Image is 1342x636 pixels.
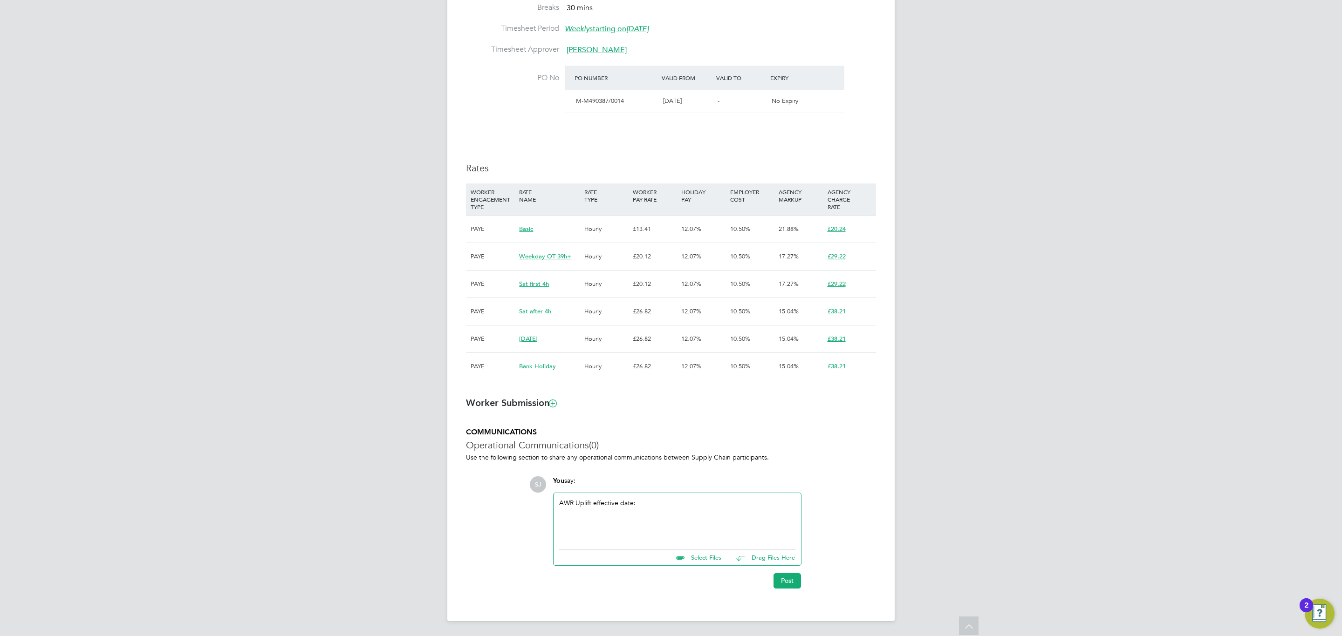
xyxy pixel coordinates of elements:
div: 2 [1304,605,1308,617]
div: AWR Uplift effective date: [559,499,795,539]
span: 10.50% [730,280,750,288]
div: £20.12 [630,243,679,270]
div: say: [553,476,801,493]
span: 15.04% [779,362,799,370]
span: [DATE] [663,97,682,105]
span: £38.21 [828,307,846,315]
div: £13.41 [630,216,679,243]
div: Valid To [714,69,768,86]
span: 12.07% [681,252,701,260]
span: Sat first 4h [519,280,549,288]
div: Hourly [582,298,630,325]
span: 15.04% [779,307,799,315]
div: £26.82 [630,353,679,380]
div: Hourly [582,216,630,243]
span: SJ [530,476,546,493]
span: You [553,477,564,485]
span: [DATE] [519,335,538,343]
button: Drag Files Here [729,548,795,568]
span: 15.04% [779,335,799,343]
div: £26.82 [630,325,679,352]
div: EMPLOYER COST [728,183,776,208]
div: £20.12 [630,271,679,298]
span: 10.50% [730,252,750,260]
div: WORKER ENGAGEMENT TYPE [468,183,517,215]
div: Hourly [582,243,630,270]
h3: Rates [466,162,876,174]
div: PO Number [572,69,659,86]
div: PAYE [468,298,517,325]
span: 12.07% [681,280,701,288]
span: 10.50% [730,362,750,370]
span: 30 mins [567,3,593,13]
p: Use the following section to share any operational communications between Supply Chain participants. [466,453,876,461]
span: M-M490387/0014 [576,97,624,105]
span: Sat after 4h [519,307,551,315]
span: - [718,97,719,105]
div: PAYE [468,325,517,352]
span: Bank Holiday [519,362,556,370]
label: Timesheet Approver [466,45,559,54]
span: 17.27% [779,280,799,288]
div: PAYE [468,271,517,298]
div: Hourly [582,353,630,380]
label: Timesheet Period [466,24,559,34]
span: 10.50% [730,307,750,315]
h3: Operational Communications [466,439,876,451]
div: WORKER PAY RATE [630,183,679,208]
div: PAYE [468,216,517,243]
div: Valid From [659,69,714,86]
div: PAYE [468,353,517,380]
span: £20.24 [828,225,846,233]
span: starting on [565,24,649,34]
span: £29.22 [828,252,846,260]
span: 21.88% [779,225,799,233]
span: 12.07% [681,225,701,233]
span: 10.50% [730,335,750,343]
div: AGENCY CHARGE RATE [825,183,874,215]
span: 12.07% [681,335,701,343]
em: Weekly [565,24,589,34]
div: RATE NAME [517,183,582,208]
div: PAYE [468,243,517,270]
div: AGENCY MARKUP [776,183,825,208]
span: No Expiry [772,97,798,105]
span: 17.27% [779,252,799,260]
span: Basic [519,225,533,233]
span: 12.07% [681,307,701,315]
b: Worker Submission [466,397,556,408]
span: [PERSON_NAME] [567,45,627,54]
span: (0) [589,439,599,451]
div: HOLIDAY PAY [679,183,727,208]
span: £38.21 [828,362,846,370]
span: £38.21 [828,335,846,343]
div: Hourly [582,271,630,298]
label: PO No [466,73,559,83]
div: RATE TYPE [582,183,630,208]
span: Weekday OT 39h+ [519,252,571,260]
div: Hourly [582,325,630,352]
div: Expiry [768,69,822,86]
label: Breaks [466,3,559,13]
em: [DATE] [626,24,649,34]
button: Open Resource Center, 2 new notifications [1305,599,1335,629]
span: £29.22 [828,280,846,288]
div: £26.82 [630,298,679,325]
span: 10.50% [730,225,750,233]
span: 12.07% [681,362,701,370]
h5: COMMUNICATIONS [466,427,876,437]
button: Post [774,573,801,588]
